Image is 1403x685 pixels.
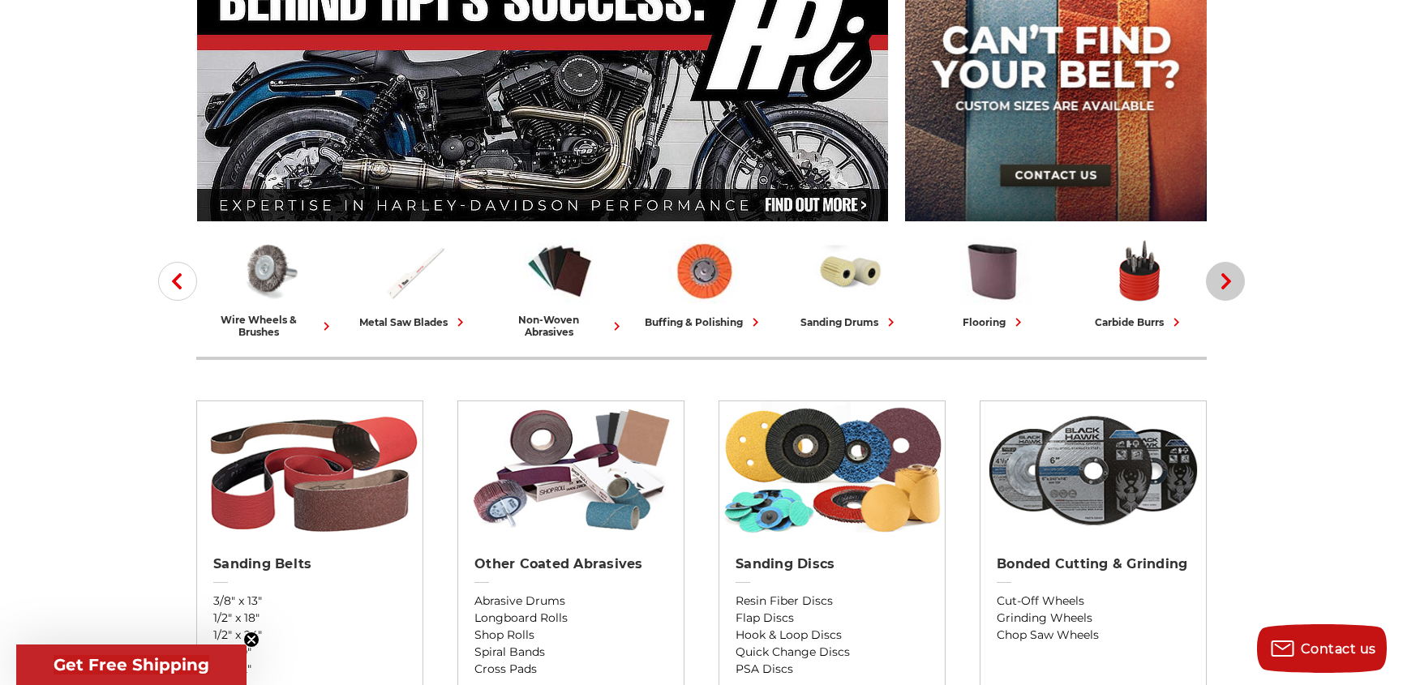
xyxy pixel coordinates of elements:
a: Hook & Loop Discs [736,627,929,644]
div: metal saw blades [359,314,469,331]
img: Buffing & Polishing [669,236,740,306]
a: wire wheels & brushes [203,236,335,338]
h2: Other Coated Abrasives [474,556,667,572]
button: Close teaser [243,631,260,648]
span: Get Free Shipping [54,655,209,674]
h2: Sanding Belts [213,556,406,572]
img: Flooring [959,236,1031,306]
img: Sanding Belts [197,401,423,539]
img: Non-woven Abrasives [524,236,595,306]
button: Previous [158,262,197,301]
a: buffing & polishing [638,236,770,331]
a: 3/8" x 13" [213,593,406,610]
a: Chop Saw Wheels [997,627,1190,644]
img: Carbide Burrs [1105,236,1176,306]
button: Next [1206,262,1245,301]
a: Resin Fiber Discs [736,593,929,610]
a: 1/2" x 24" [213,627,406,644]
div: wire wheels & brushes [203,314,335,338]
a: Longboard Rolls [474,610,667,627]
a: Spiral Bands [474,644,667,661]
div: non-woven abrasives [493,314,625,338]
img: Wire Wheels & Brushes [234,236,305,306]
img: Sanding Discs [719,401,945,539]
h2: Sanding Discs [736,556,929,572]
a: Cross Pads [474,661,667,678]
a: PSA Discs [736,661,929,678]
img: Sanding Drums [814,236,886,306]
img: Metal Saw Blades [379,236,450,306]
button: Contact us [1257,624,1387,673]
a: carbide burrs [1074,236,1206,331]
a: Abrasive Drums [474,593,667,610]
h2: Bonded Cutting & Grinding [997,556,1190,572]
a: sanding drums [783,236,916,331]
a: 1" x 30" [213,644,406,661]
a: metal saw blades [348,236,480,331]
div: flooring [963,314,1027,331]
a: Cut-Off Wheels [997,593,1190,610]
span: Contact us [1301,641,1376,657]
div: Get Free ShippingClose teaser [16,644,247,685]
a: flooring [929,236,1061,331]
div: carbide burrs [1095,314,1185,331]
a: non-woven abrasives [493,236,625,338]
img: Other Coated Abrasives [458,401,684,539]
a: 1/2" x 18" [213,610,406,627]
a: 1" x 42" [213,661,406,678]
a: Shop Rolls [474,627,667,644]
img: Bonded Cutting & Grinding [980,401,1206,539]
div: sanding drums [800,314,899,331]
a: Flap Discs [736,610,929,627]
div: buffing & polishing [645,314,764,331]
a: Grinding Wheels [997,610,1190,627]
a: Quick Change Discs [736,644,929,661]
